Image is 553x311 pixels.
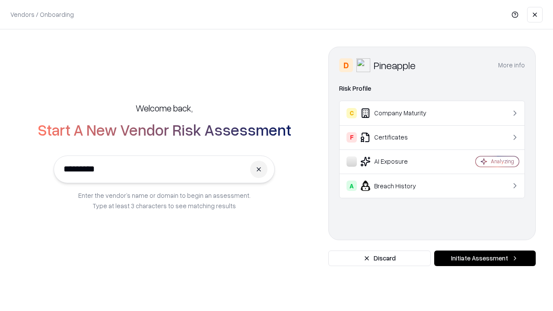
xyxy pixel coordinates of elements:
[10,10,74,19] p: Vendors / Onboarding
[491,158,514,165] div: Analyzing
[346,108,450,118] div: Company Maturity
[346,132,357,143] div: F
[374,58,416,72] div: Pineapple
[38,121,291,138] h2: Start A New Vendor Risk Assessment
[339,83,525,94] div: Risk Profile
[346,181,450,191] div: Breach History
[498,57,525,73] button: More info
[136,102,193,114] h5: Welcome back,
[78,190,251,211] p: Enter the vendor’s name or domain to begin an assessment. Type at least 3 characters to see match...
[346,156,450,167] div: AI Exposure
[346,108,357,118] div: C
[346,181,357,191] div: A
[339,58,353,72] div: D
[356,58,370,72] img: Pineapple
[328,251,431,266] button: Discard
[434,251,536,266] button: Initiate Assessment
[346,132,450,143] div: Certificates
